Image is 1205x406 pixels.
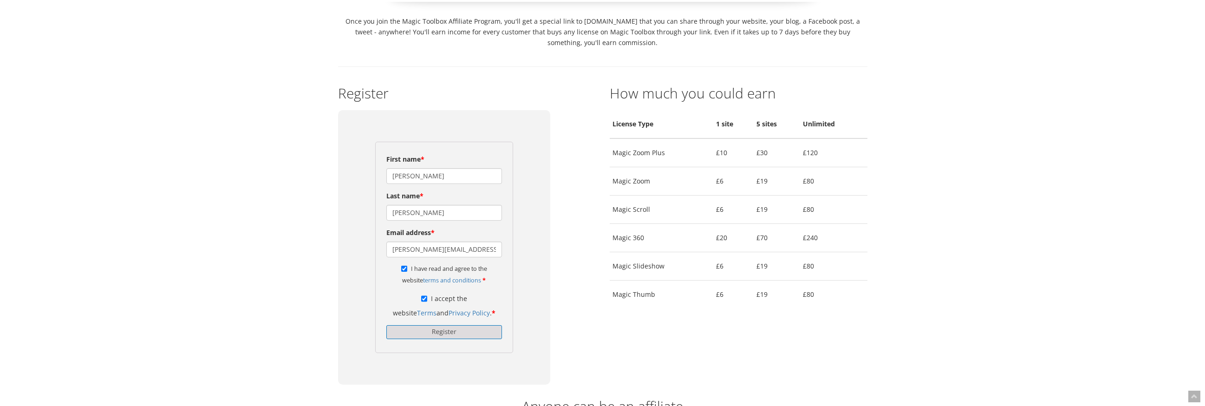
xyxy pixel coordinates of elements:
[431,228,435,237] abbr: required
[800,252,867,280] td: £80
[713,138,754,167] td: £10
[421,155,424,164] abbr: required
[386,153,502,166] label: First name
[449,308,490,317] a: Privacy Policy
[610,280,713,308] td: Magic Thumb
[492,308,495,317] abbr: required
[610,195,713,223] td: Magic Scroll
[610,110,713,138] th: License Type
[610,85,867,101] h2: How much you could earn
[800,223,867,252] td: £240
[754,110,800,138] th: 5 sites
[713,195,754,223] td: £6
[482,276,486,284] abbr: required
[386,325,502,339] input: Register
[754,280,800,308] td: £19
[713,167,754,195] td: £6
[754,252,800,280] td: £19
[713,252,754,280] td: £6
[754,138,800,167] td: £30
[800,280,867,308] td: £80
[610,252,713,280] td: Magic Slideshow
[420,191,423,200] abbr: required
[423,276,481,284] a: terms and conditions
[713,110,754,138] th: 1 site
[401,265,487,284] label: I have read and agree to the website
[417,308,436,317] a: Terms
[393,294,495,317] label: I accept the website and .
[754,195,800,223] td: £19
[386,226,502,239] label: Email address
[754,167,800,195] td: £19
[610,223,713,252] td: Magic 360
[610,138,713,167] td: Magic Zoom Plus
[610,167,713,195] td: Magic Zoom
[800,167,867,195] td: £80
[338,85,551,101] h2: Register
[713,223,754,252] td: £20
[800,110,867,138] th: Unlimited
[800,195,867,223] td: £80
[754,223,800,252] td: £70
[713,280,754,308] td: £6
[338,16,867,48] p: Once you join the Magic Toolbox Affiliate Program, you'll get a special link to [DOMAIN_NAME] tha...
[401,266,407,272] input: I have read and agree to the websiteterms and conditions *
[386,190,502,203] label: Last name
[421,291,427,307] input: I accept the websiteTermsandPrivacy Policy.*
[800,138,867,167] td: £120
